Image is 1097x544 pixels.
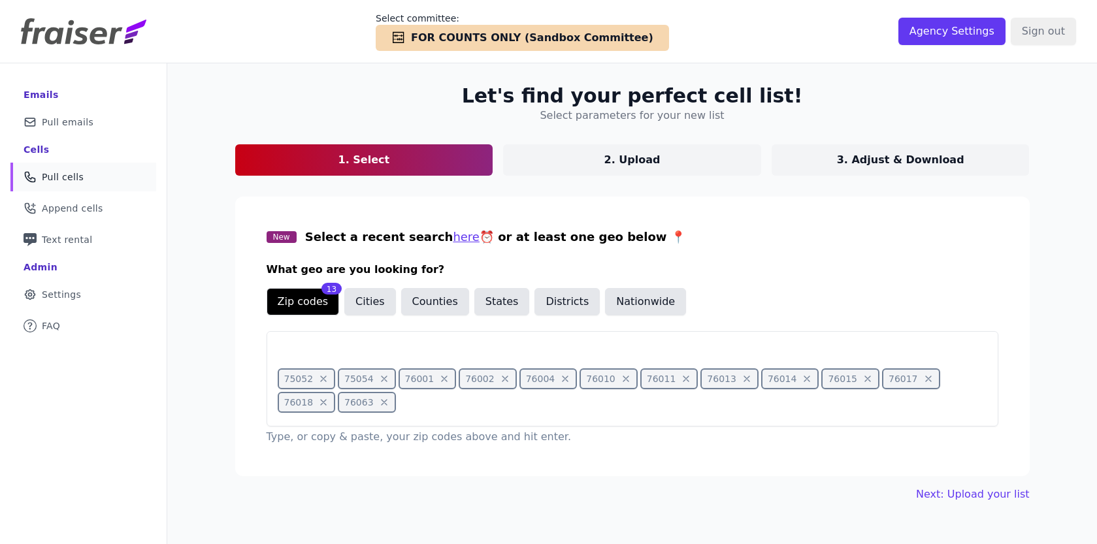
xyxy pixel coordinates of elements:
[338,392,396,413] span: 76063
[10,163,156,191] a: Pull cells
[376,12,669,51] a: Select committee: FOR COUNTS ONLY (Sandbox Committee)
[344,288,396,315] button: Cities
[10,312,156,340] a: FAQ
[700,368,759,389] span: 76013
[338,152,390,168] p: 1. Select
[42,233,93,246] span: Text rental
[278,368,336,389] span: 75052
[24,88,59,101] div: Emails
[10,194,156,223] a: Append cells
[411,30,653,46] span: FOR COUNTS ONLY (Sandbox Committee)
[267,231,297,243] span: New
[321,283,342,295] div: 13
[42,319,60,332] span: FAQ
[42,288,81,301] span: Settings
[503,144,761,176] a: 2. Upload
[761,368,819,389] span: 76014
[459,368,517,389] span: 76002
[605,288,686,315] button: Nationwide
[267,288,340,315] button: Zip codes
[305,230,685,244] span: Select a recent search ⏰ or at least one geo below 📍
[376,12,669,25] p: Select committee:
[42,116,93,129] span: Pull emails
[519,368,578,389] span: 76004
[604,152,661,168] p: 2. Upload
[267,262,998,278] h3: What geo are you looking for?
[338,368,396,389] span: 75054
[42,170,84,184] span: Pull cells
[235,144,493,176] a: 1. Select
[24,143,49,156] div: Cells
[10,108,156,136] a: Pull emails
[898,18,1006,45] input: Agency Settings
[1011,18,1076,45] input: Sign out
[821,368,879,389] span: 76015
[772,144,1030,176] a: 3. Adjust & Download
[534,288,600,315] button: Districts
[640,368,698,389] span: 76011
[540,108,724,123] h4: Select parameters for your new list
[42,202,103,215] span: Append cells
[474,288,530,315] button: States
[837,152,964,168] p: 3. Adjust & Download
[10,280,156,309] a: Settings
[453,228,480,246] button: here
[462,84,803,108] h2: Let's find your perfect cell list!
[278,392,336,413] span: 76018
[10,225,156,254] a: Text rental
[24,261,57,274] div: Admin
[401,288,469,315] button: Counties
[916,487,1029,502] a: Next: Upload your list
[399,368,457,389] span: 76001
[267,429,998,445] p: Type, or copy & paste, your zip codes above and hit enter.
[21,18,146,44] img: Fraiser Logo
[580,368,638,389] span: 76010
[882,368,940,389] span: 76017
